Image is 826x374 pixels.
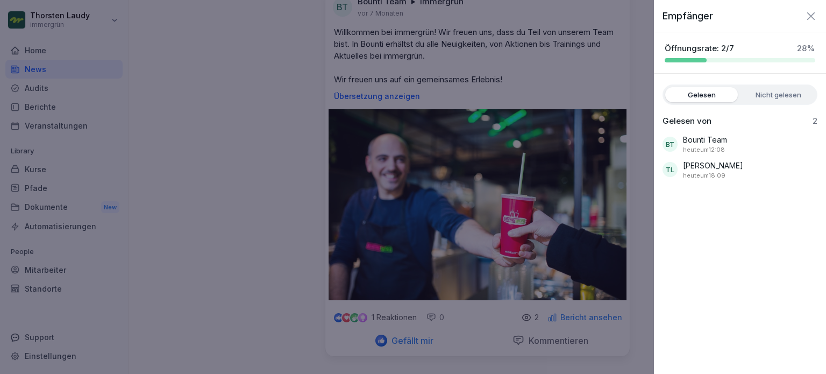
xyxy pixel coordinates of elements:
label: Nicht gelesen [742,87,815,102]
p: Empfänger [663,9,713,23]
p: 15. September 2025 um 12:08 [683,145,725,154]
label: Gelesen [665,87,738,102]
div: TL [663,162,678,177]
p: Öffnungsrate: 2/7 [665,43,734,54]
p: Gelesen von [663,116,711,126]
p: 15. September 2025 um 18:09 [683,171,725,180]
p: Bounti Team [683,134,727,145]
p: 28 % [797,43,815,54]
div: BT [663,137,678,152]
p: 2 [813,116,817,126]
p: [PERSON_NAME] [683,160,743,171]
